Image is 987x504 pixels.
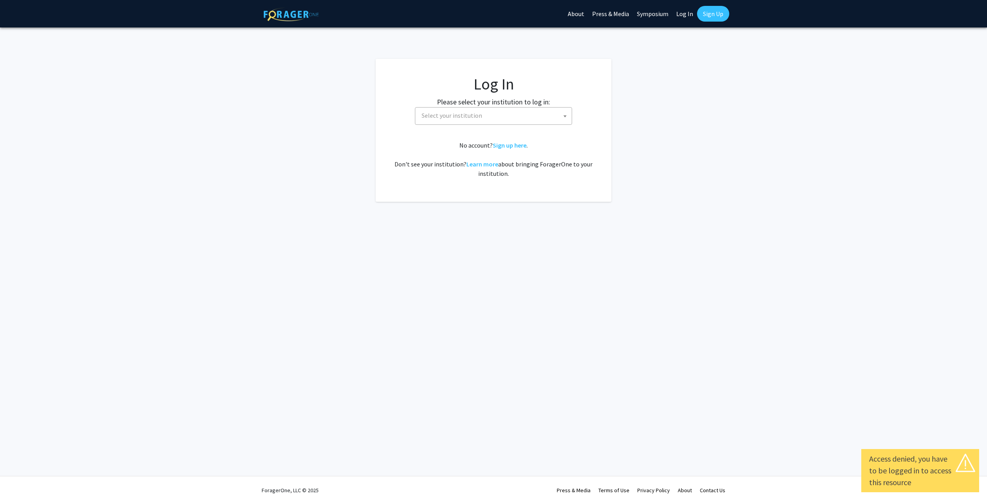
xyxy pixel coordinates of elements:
[869,453,971,488] div: Access denied, you have to be logged in to access this resource
[264,7,319,21] img: ForagerOne Logo
[262,477,319,504] div: ForagerOne, LLC © 2025
[557,487,591,494] a: Press & Media
[678,487,692,494] a: About
[391,141,596,178] div: No account? . Don't see your institution? about bringing ForagerOne to your institution.
[418,108,572,124] span: Select your institution
[598,487,629,494] a: Terms of Use
[422,111,482,119] span: Select your institution
[391,75,596,93] h1: Log In
[493,141,527,149] a: Sign up here
[437,97,550,107] label: Please select your institution to log in:
[637,487,670,494] a: Privacy Policy
[415,107,572,125] span: Select your institution
[466,160,498,168] a: Learn more about bringing ForagerOne to your institution
[700,487,725,494] a: Contact Us
[697,6,729,22] a: Sign Up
